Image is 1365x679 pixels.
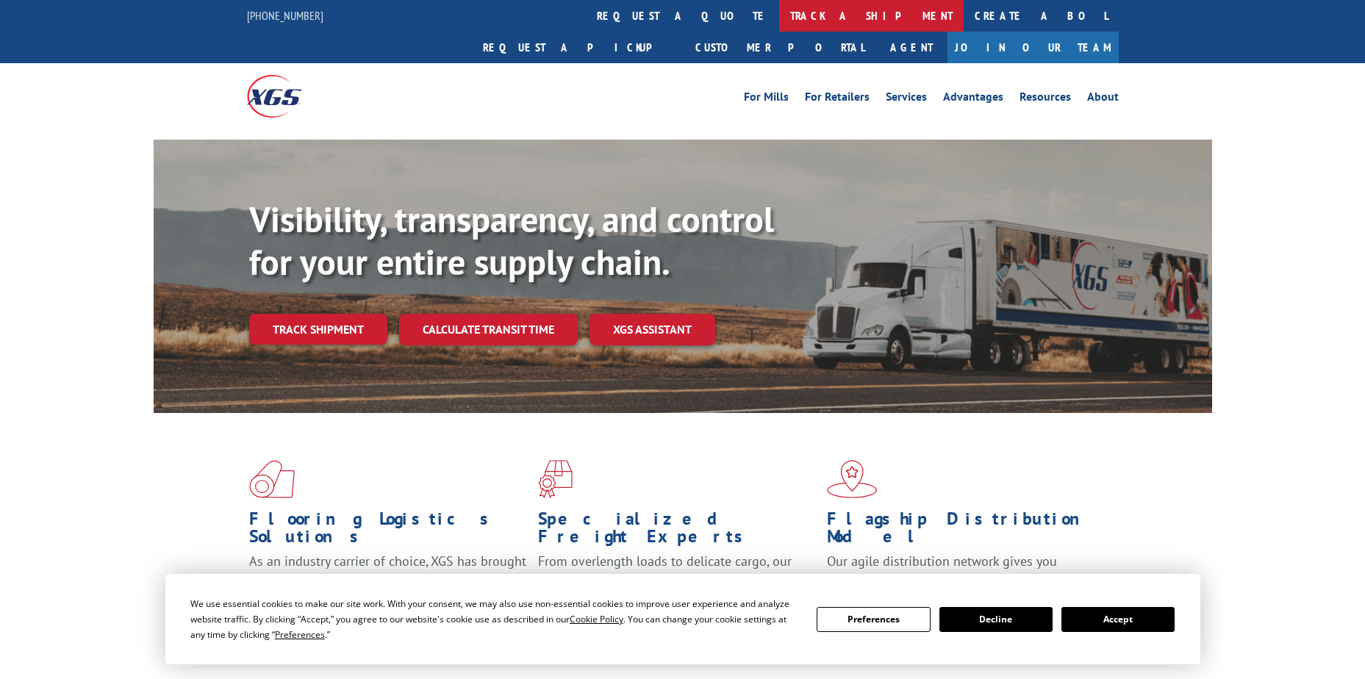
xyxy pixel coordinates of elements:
h1: Flooring Logistics Solutions [249,510,527,553]
span: Cookie Policy [570,613,623,625]
button: Accept [1061,607,1175,632]
h1: Specialized Freight Experts [538,510,816,553]
a: Track shipment [249,314,387,345]
a: Agent [875,32,947,63]
b: Visibility, transparency, and control for your entire supply chain. [249,196,774,284]
img: xgs-icon-flagship-distribution-model-red [827,460,878,498]
a: Join Our Team [947,32,1119,63]
button: Preferences [817,607,930,632]
a: Customer Portal [684,32,875,63]
a: Services [886,91,927,107]
div: Cookie Consent Prompt [165,574,1200,664]
a: XGS ASSISTANT [590,314,715,345]
img: xgs-icon-focused-on-flooring-red [538,460,573,498]
a: [PHONE_NUMBER] [247,8,323,23]
span: As an industry carrier of choice, XGS has brought innovation and dedication to flooring logistics... [249,553,526,605]
a: Advantages [943,91,1003,107]
a: About [1087,91,1119,107]
a: Request a pickup [472,32,684,63]
p: From overlength loads to delicate cargo, our experienced staff knows the best way to move your fr... [538,553,816,618]
a: For Retailers [805,91,870,107]
a: For Mills [744,91,789,107]
div: We use essential cookies to make our site work. With your consent, we may also use non-essential ... [190,596,799,642]
button: Decline [939,607,1053,632]
h1: Flagship Distribution Model [827,510,1105,553]
span: Preferences [275,628,325,641]
a: Resources [1020,91,1071,107]
span: Our agile distribution network gives you nationwide inventory management on demand. [827,553,1097,587]
img: xgs-icon-total-supply-chain-intelligence-red [249,460,295,498]
a: Calculate transit time [399,314,578,345]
